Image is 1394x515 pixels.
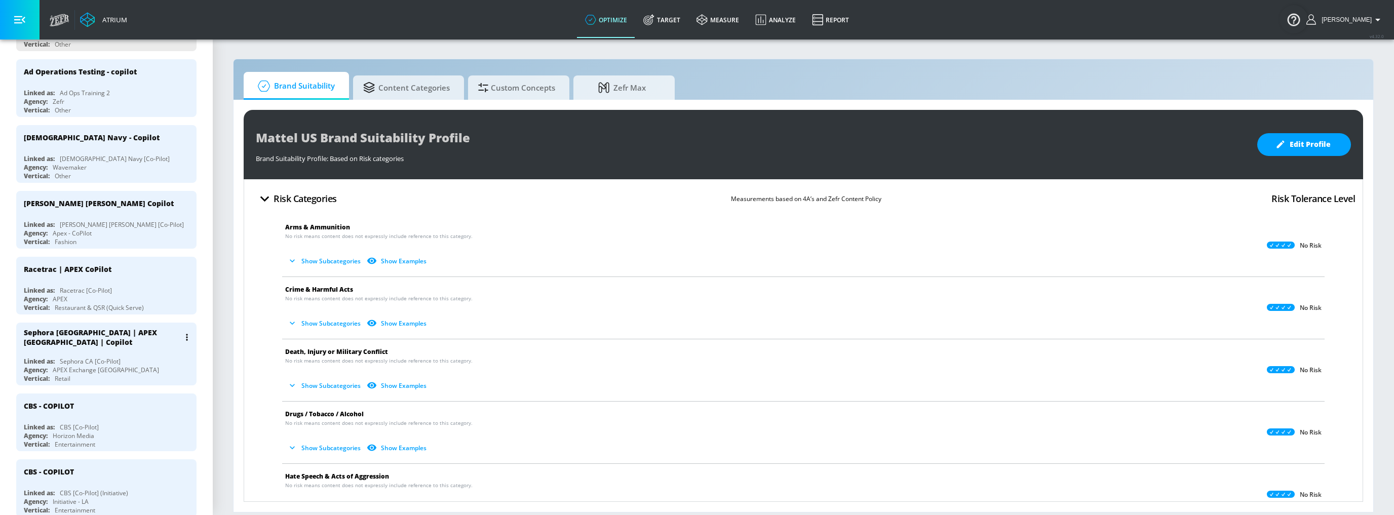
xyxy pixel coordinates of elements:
button: Show Subcategories [285,377,365,394]
div: Agency: [24,366,48,374]
button: Show Examples [365,315,431,332]
div: Apex - CoPilot [53,229,92,237]
div: Restaurant & QSR (Quick Serve) [55,303,144,312]
div: [DEMOGRAPHIC_DATA] Navy - Copilot [24,133,160,142]
p: No Risk [1300,242,1322,250]
span: No risk means content does not expressly include reference to this category. [285,357,473,365]
div: Agency: [24,295,48,303]
span: Arms & Ammunition [285,223,350,231]
button: Show Examples [365,253,431,269]
div: Linked as: [24,489,55,497]
p: Measurements based on 4A’s and Zefr Content Policy [731,193,881,204]
div: Vertical: [24,374,50,383]
div: CBS [Co-Pilot] [60,423,99,431]
div: Racetrac | APEX CoPilotLinked as:Racetrac [Co-Pilot]Agency:APEXVertical:Restaurant & QSR (Quick S... [16,257,197,314]
div: Vertical: [24,440,50,449]
button: Show Examples [365,440,431,456]
div: Ad Operations Testing - copilotLinked as:Ad Ops Training 2Agency:ZefrVertical:Other [16,59,197,117]
button: Show Subcategories [285,440,365,456]
div: Linked as: [24,154,55,163]
div: Agency: [24,229,48,237]
div: [PERSON_NAME] [PERSON_NAME] CopilotLinked as:[PERSON_NAME] [PERSON_NAME] [Co-Pilot]Agency:Apex - ... [16,191,197,249]
span: No risk means content does not expressly include reference to this category. [285,419,473,427]
div: Linked as: [24,423,55,431]
div: Entertainment [55,440,95,449]
div: Agency: [24,163,48,172]
div: [DEMOGRAPHIC_DATA] Navy - CopilotLinked as:[DEMOGRAPHIC_DATA] Navy [Co-Pilot]Agency:WavemakerVert... [16,125,197,183]
div: Sephora [GEOGRAPHIC_DATA] | APEX [GEOGRAPHIC_DATA] | CopilotLinked as:Sephora CA [Co-Pilot]Agency... [16,323,197,385]
div: APEX Exchange [GEOGRAPHIC_DATA] [53,366,159,374]
span: Edit Profile [1277,138,1331,151]
a: Analyze [747,2,804,38]
div: CBS - COPILOTLinked as:CBS [Co-Pilot]Agency:Horizon MediaVertical:Entertainment [16,393,197,451]
div: Linked as: [24,357,55,366]
div: Ad Ops Training 2 [60,89,110,97]
div: Other [55,106,71,114]
span: Drugs / Tobacco / Alcohol [285,410,364,418]
span: No risk means content does not expressly include reference to this category. [285,232,473,240]
div: Agency: [24,497,48,506]
button: Show Subcategories [285,253,365,269]
span: Content Categories [363,75,450,100]
div: Zefr [53,97,64,106]
div: Linked as: [24,220,55,229]
div: Atrium [98,15,127,24]
button: Show Subcategories [285,315,365,332]
div: Retail [55,374,70,383]
a: Atrium [80,12,127,27]
div: Other [55,172,71,180]
div: Fashion [55,237,76,246]
div: Other [55,40,71,49]
span: Death, Injury or Military Conflict [285,347,388,356]
a: optimize [577,2,635,38]
h4: Risk Categories [274,191,337,206]
p: No Risk [1300,491,1322,499]
div: [PERSON_NAME] [PERSON_NAME] Copilot [24,199,174,208]
div: Vertical: [24,506,50,514]
div: Vertical: [24,172,50,180]
button: Show Examples [365,377,431,394]
a: Report [804,2,857,38]
div: Linked as: [24,89,55,97]
button: Edit Profile [1257,133,1351,156]
p: No Risk [1300,428,1322,437]
div: Horizon Media [53,431,94,440]
div: Ad Operations Testing - copilot [24,67,137,76]
a: Target [635,2,688,38]
div: CBS - COPILOT [24,467,74,477]
div: Vertical: [24,40,50,49]
div: Brand Suitability Profile: Based on Risk categories [256,149,1247,163]
div: Vertical: [24,303,50,312]
div: Agency: [24,97,48,106]
span: Custom Concepts [478,75,555,100]
span: Zefr Max [584,75,661,100]
div: Sephora CA [Co-Pilot] [60,357,121,366]
h4: Risk Tolerance Level [1271,191,1355,206]
p: No Risk [1300,366,1322,374]
p: No Risk [1300,304,1322,312]
div: Agency: [24,431,48,440]
div: CBS - COPILOT [24,401,74,411]
div: Sephora [GEOGRAPHIC_DATA] | APEX [GEOGRAPHIC_DATA] | Copilot [24,328,180,347]
div: CBS [Co-Pilot] (Initiative) [60,489,128,497]
a: measure [688,2,747,38]
span: No risk means content does not expressly include reference to this category. [285,295,473,302]
div: Racetrac | APEX CoPilot [24,264,111,274]
span: Hate Speech & Acts of Aggression [285,472,389,481]
span: No risk means content does not expressly include reference to this category. [285,482,473,489]
div: [DEMOGRAPHIC_DATA] Navy [Co-Pilot] [60,154,170,163]
div: [PERSON_NAME] [PERSON_NAME] [Co-Pilot] [60,220,184,229]
div: Wavemaker [53,163,87,172]
button: Open Resource Center [1280,5,1308,33]
span: v 4.32.0 [1370,33,1384,39]
div: Entertainment [55,506,95,514]
span: Brand Suitability [254,74,335,98]
span: Crime & Harmful Acts [285,285,353,294]
button: Risk Categories [252,187,341,211]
